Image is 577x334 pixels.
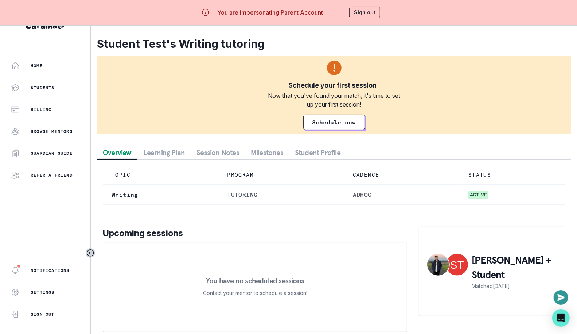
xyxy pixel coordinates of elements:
p: Guardian Guide [31,150,73,156]
p: Home [31,63,43,69]
p: Settings [31,289,55,295]
img: Student Test [446,254,468,276]
p: Browse Mentors [31,128,73,134]
img: Alec Katz [427,254,449,276]
h2: Student Test's Writing tutoring [97,37,571,50]
div: Schedule your first session [289,81,377,90]
p: Refer a friend [31,172,73,178]
td: CADENCE [344,165,460,185]
button: Learning Plan [137,146,191,159]
span: active [468,191,488,199]
button: Overview [97,146,137,159]
p: Students [31,85,55,91]
p: Sign Out [31,311,55,317]
p: Matched [DATE] [472,282,558,290]
td: TOPIC [103,165,218,185]
td: tutoring [218,185,344,205]
p: Upcoming sessions [103,227,407,240]
div: Now that you've found your match, it's time to set up your first session! [264,91,404,109]
p: Notifications [31,268,70,273]
button: Student Profile [289,146,346,159]
p: You have no scheduled sessions [206,277,304,284]
p: Contact your mentor to schedule a session! [203,289,307,297]
button: Sign out [349,7,380,18]
p: [PERSON_NAME] + Student [472,253,558,282]
button: Open or close messaging widget [554,290,568,305]
button: Session Notes [191,146,245,159]
td: adhoc [344,185,460,205]
td: PROGRAM [218,165,344,185]
div: Open Intercom Messenger [552,309,570,327]
p: You are impersonating Parent Account [217,8,323,17]
td: STATUS [460,165,565,185]
a: Schedule now [303,115,365,130]
p: Billing [31,107,51,112]
button: Milestones [245,146,289,159]
td: Writing [103,185,218,205]
button: Toggle sidebar [86,248,95,258]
